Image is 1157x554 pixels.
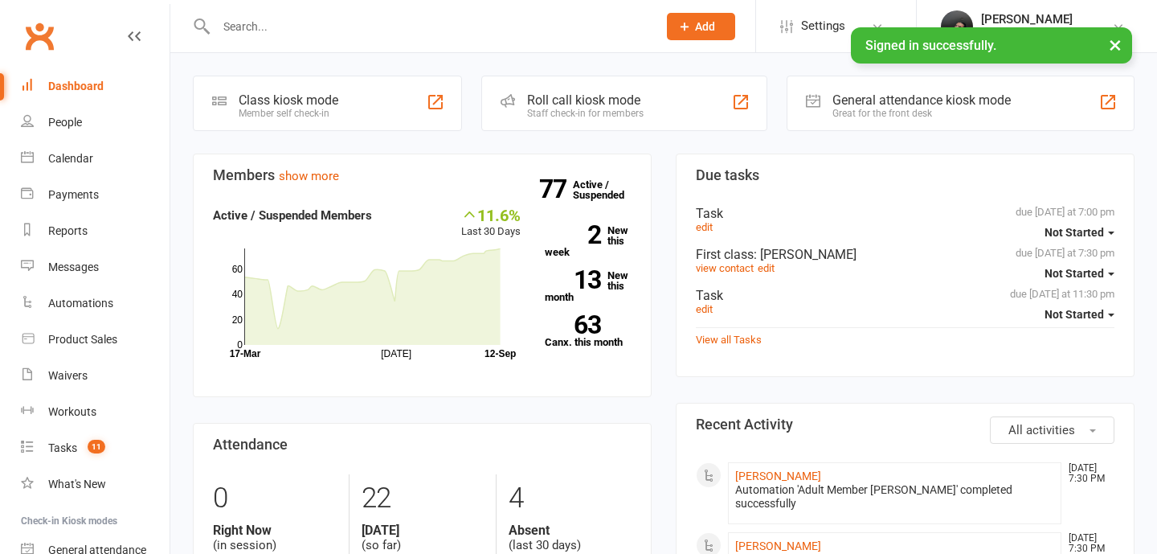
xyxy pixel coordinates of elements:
a: show more [279,169,339,183]
a: 63Canx. this month [545,315,632,347]
div: [PERSON_NAME] [981,12,1102,27]
span: Not Started [1045,226,1104,239]
div: Automations [48,297,113,310]
strong: Right Now [213,523,337,538]
div: What's New [48,478,106,490]
span: All activities [1008,423,1075,437]
time: [DATE] 7:30 PM [1061,533,1114,554]
button: Not Started [1045,259,1114,288]
button: Not Started [1045,218,1114,247]
a: People [21,105,170,141]
a: edit [696,303,713,315]
span: Not Started [1045,267,1104,280]
a: Clubworx [19,16,59,56]
strong: [DATE] [362,523,484,538]
div: Payments [48,188,99,201]
strong: 2 [545,223,601,247]
span: 11 [88,440,105,453]
a: 13New this month [545,270,632,302]
a: Reports [21,213,170,249]
div: Roll call kiosk mode [527,92,644,108]
a: view contact [696,262,754,274]
div: 11.6% [461,206,521,224]
div: Automation 'Adult Member [PERSON_NAME]' completed successfully [735,483,1054,511]
button: All activities [990,417,1114,444]
button: Add [667,13,735,40]
h3: Attendance [213,437,632,453]
div: Calendar [48,152,93,165]
div: Product Sales [48,333,117,346]
a: View all Tasks [696,334,762,346]
a: Automations [21,285,170,322]
div: General attendance kiosk mode [832,92,1011,108]
div: Last 30 Days [461,206,521,240]
a: Workouts [21,394,170,430]
div: Task [696,206,1114,221]
a: Product Sales [21,322,170,358]
div: Member self check-in [239,108,338,119]
div: Staff check-in for members [527,108,644,119]
span: Signed in successfully. [865,38,996,53]
span: Add [695,20,715,33]
div: Workouts [48,405,96,418]
strong: 13 [545,268,601,292]
a: [PERSON_NAME] [735,540,821,552]
div: Great for the front desk [832,108,1011,119]
time: [DATE] 7:30 PM [1061,463,1114,484]
div: People [48,116,82,129]
span: Not Started [1045,308,1104,321]
div: (so far) [362,523,484,553]
strong: Absent [509,523,632,538]
input: Search... [211,15,646,38]
a: Dashboard [21,68,170,105]
div: Dashboard [48,80,104,92]
a: Payments [21,177,170,213]
button: × [1101,27,1130,62]
a: Messages [21,249,170,285]
a: edit [696,221,713,233]
button: Not Started [1045,300,1114,329]
span: Settings [801,8,845,44]
div: (last 30 days) [509,523,632,553]
a: Waivers [21,358,170,394]
div: First class [696,247,1114,262]
strong: 77 [539,177,573,201]
span: : [PERSON_NAME] [754,247,857,262]
h3: Due tasks [696,167,1114,183]
div: Waivers [48,369,88,382]
a: 77Active / Suspended [573,167,644,212]
a: Calendar [21,141,170,177]
div: Reports [48,224,88,237]
a: [PERSON_NAME] [735,470,821,482]
h3: Members [213,167,632,183]
div: Gemz Elite Dance Studio [981,27,1102,41]
a: 2New this week [545,225,632,257]
strong: 63 [545,313,601,337]
h3: Recent Activity [696,417,1114,433]
div: Class kiosk mode [239,92,338,108]
strong: Active / Suspended Members [213,208,372,223]
div: Messages [48,261,99,273]
a: edit [758,262,775,274]
div: 0 [213,474,337,523]
a: Tasks 11 [21,430,170,466]
div: (in session) [213,523,337,553]
img: thumb_image1739337055.png [941,10,973,43]
div: Tasks [48,441,77,454]
div: 22 [362,474,484,523]
a: What's New [21,466,170,503]
div: Task [696,288,1114,303]
div: 4 [509,474,632,523]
